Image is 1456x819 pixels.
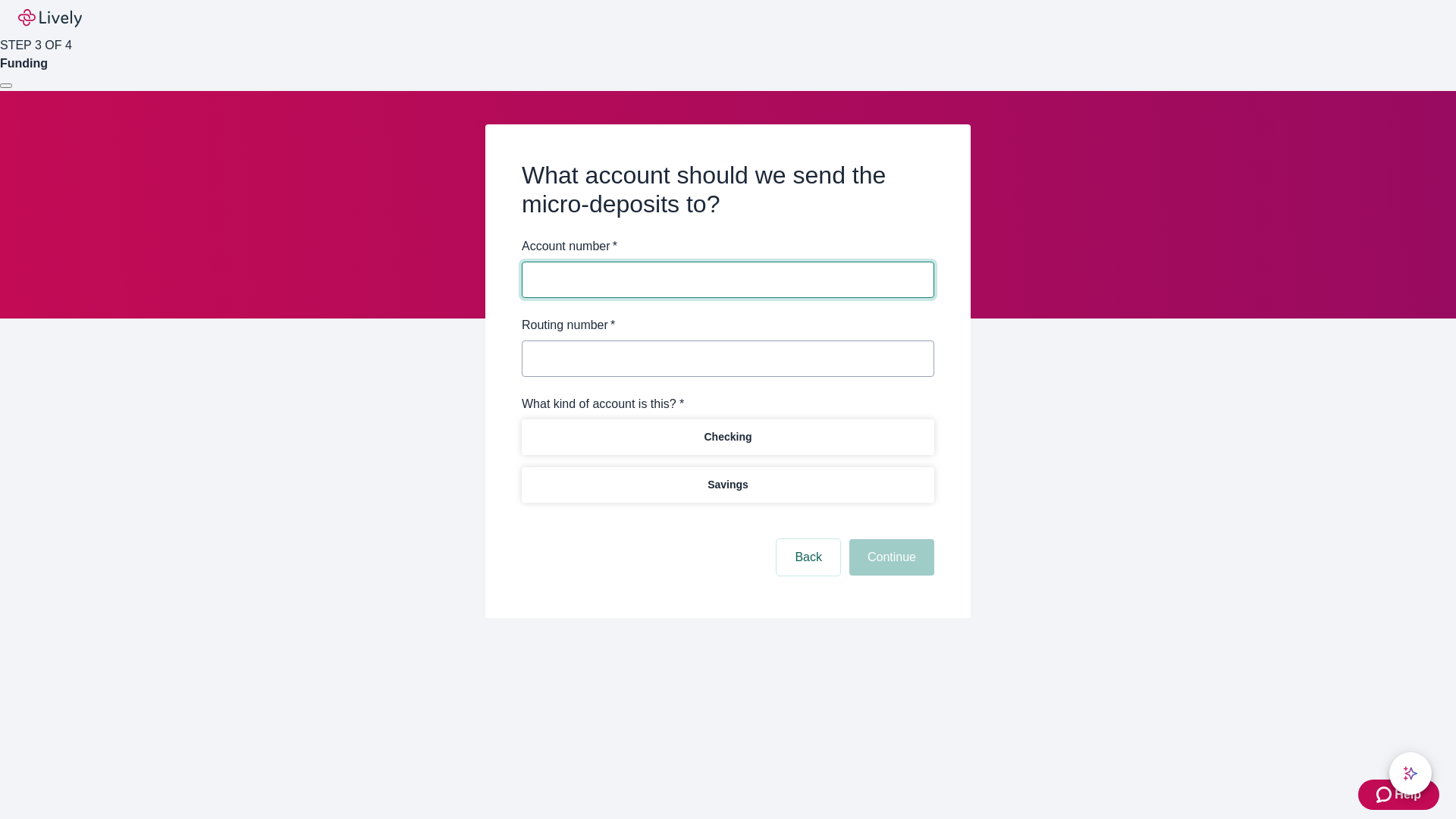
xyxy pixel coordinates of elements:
[522,467,934,503] button: Savings
[522,316,615,334] label: Routing number
[1403,766,1418,781] svg: Lively AI Assistant
[1376,786,1395,804] svg: Zendesk support icon
[522,395,684,413] label: What kind of account is this? *
[708,477,748,493] p: Savings
[704,429,752,445] p: Checking
[522,161,934,219] h2: What account should we send the micro-deposits to?
[18,9,82,27] img: Lively
[522,419,934,455] button: Checking
[522,237,617,256] label: Account number
[1395,786,1421,804] span: Help
[777,539,840,576] button: Back
[1389,752,1432,795] button: chat
[1358,780,1439,810] button: Zendesk support iconHelp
